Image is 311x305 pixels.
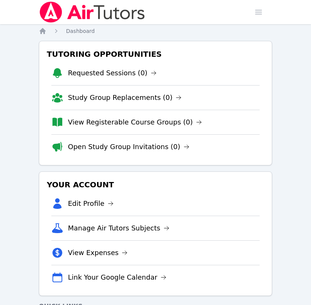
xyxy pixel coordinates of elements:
nav: Breadcrumb [39,27,272,35]
h3: Tutoring Opportunities [45,47,266,61]
a: Study Group Replacements (0) [68,92,182,103]
a: Requested Sessions (0) [68,68,157,78]
a: Link Your Google Calendar [68,272,166,283]
a: Manage Air Tutors Subjects [68,223,169,233]
a: Open Study Group Invitations (0) [68,142,189,152]
img: Air Tutors [39,2,146,23]
a: View Registerable Course Groups (0) [68,117,202,128]
span: Dashboard [66,28,95,34]
a: View Expenses [68,247,128,258]
h3: Your Account [45,178,266,191]
a: Dashboard [66,27,95,35]
a: Edit Profile [68,198,114,209]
